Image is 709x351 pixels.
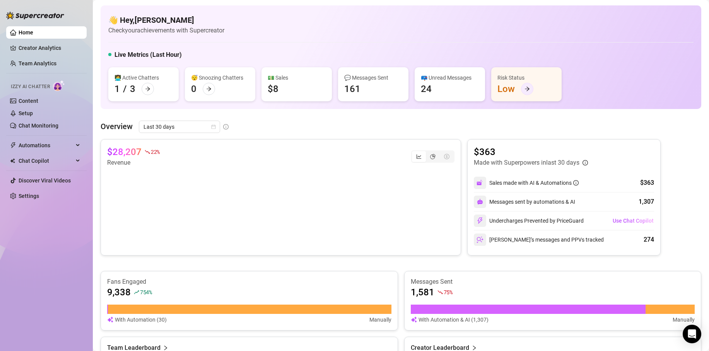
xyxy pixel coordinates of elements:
[477,199,483,205] img: svg%3e
[369,315,391,324] article: Manually
[151,148,160,155] span: 22 %
[19,123,58,129] a: Chat Monitoring
[145,86,150,92] span: arrow-right
[130,83,135,95] div: 3
[114,73,173,82] div: 👩‍💻 Active Chatters
[19,98,38,104] a: Content
[344,83,360,95] div: 161
[19,60,56,66] a: Team Analytics
[421,73,479,82] div: 📪 Unread Messages
[640,178,654,187] div: $363
[223,124,229,129] span: info-circle
[107,315,113,324] img: svg%3e
[644,235,654,244] div: 274
[474,158,579,167] article: Made with Superpowers in last 30 days
[612,215,654,227] button: Use Chat Copilot
[489,179,579,187] div: Sales made with AI & Automations
[10,142,16,148] span: thunderbolt
[107,286,131,298] article: 9,338
[268,73,326,82] div: 💵 Sales
[474,146,588,158] article: $363
[108,15,224,26] h4: 👋 Hey, [PERSON_NAME]
[19,193,39,199] a: Settings
[411,315,417,324] img: svg%3e
[268,83,278,95] div: $8
[134,290,139,295] span: rise
[145,149,150,155] span: fall
[19,139,73,152] span: Automations
[114,50,182,60] h5: Live Metrics (Last Hour)
[10,158,15,164] img: Chat Copilot
[419,315,489,324] article: With Automation & AI (1,307)
[411,286,434,298] article: 1,581
[416,154,422,159] span: line-chart
[19,110,33,116] a: Setup
[639,197,654,206] div: 1,307
[108,26,224,35] article: Check your achievements with Supercreator
[477,179,483,186] img: svg%3e
[673,315,695,324] article: Manually
[19,155,73,167] span: Chat Copilot
[444,154,449,159] span: dollar-circle
[477,236,483,243] img: svg%3e
[115,315,167,324] article: With Automation (30)
[583,160,588,165] span: info-circle
[140,288,152,296] span: 754 %
[107,146,142,158] article: $28,207
[444,288,453,296] span: 75 %
[497,73,555,82] div: Risk Status
[191,73,249,82] div: 😴 Snoozing Chatters
[144,121,215,133] span: Last 30 days
[206,86,212,92] span: arrow-right
[573,180,579,186] span: info-circle
[191,83,196,95] div: 0
[19,29,33,36] a: Home
[430,154,436,159] span: pie-chart
[107,278,391,286] article: Fans Engaged
[411,150,454,163] div: segmented control
[53,80,65,91] img: AI Chatter
[6,12,64,19] img: logo-BBDzfeDw.svg
[101,121,133,132] article: Overview
[411,278,695,286] article: Messages Sent
[474,215,584,227] div: Undercharges Prevented by PriceGuard
[344,73,402,82] div: 💬 Messages Sent
[474,196,575,208] div: Messages sent by automations & AI
[613,218,654,224] span: Use Chat Copilot
[437,290,443,295] span: fall
[19,42,80,54] a: Creator Analytics
[474,233,604,246] div: [PERSON_NAME]’s messages and PPVs tracked
[683,325,701,343] div: Open Intercom Messenger
[19,177,71,184] a: Discover Viral Videos
[421,83,432,95] div: 24
[114,83,120,95] div: 1
[211,124,216,129] span: calendar
[11,83,50,90] span: Izzy AI Chatter
[524,86,530,92] span: arrow-right
[477,217,483,224] img: svg%3e
[107,158,160,167] article: Revenue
